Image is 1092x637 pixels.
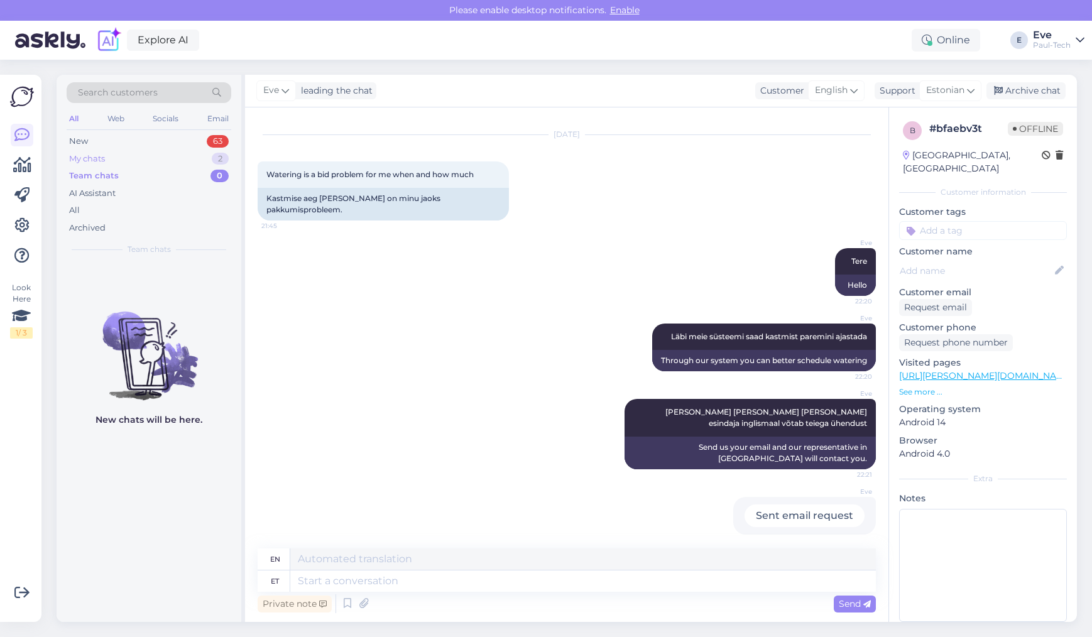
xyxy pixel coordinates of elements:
div: Eve [1033,30,1071,40]
p: Browser [899,434,1067,447]
span: 22:33 [825,535,872,545]
div: Web [105,111,127,127]
input: Add a tag [899,221,1067,240]
input: Add name [900,264,1052,278]
span: Estonian [926,84,964,97]
div: # bfaebv3t [929,121,1008,136]
div: Through our system you can better schedule watering [652,350,876,371]
div: 2 [212,153,229,165]
div: [DATE] [258,129,876,140]
a: EvePaul-Tech [1033,30,1084,50]
div: Email [205,111,231,127]
div: Request email [899,299,972,316]
p: Operating system [899,403,1067,416]
img: No chats [57,289,241,402]
span: 22:21 [825,470,872,479]
span: 21:45 [261,221,308,231]
div: Private note [258,596,332,612]
span: Team chats [128,244,171,255]
p: Android 4.0 [899,447,1067,460]
div: Socials [150,111,181,127]
div: Kastmise aeg [PERSON_NAME] on minu jaoks pakkumisprobleem. [258,188,509,220]
p: See more ... [899,386,1067,398]
div: 1 / 3 [10,327,33,339]
span: Watering is a bid problem for me when and how much [266,170,474,179]
div: Customer [755,84,804,97]
span: Send [839,598,871,609]
div: Online [912,29,980,52]
div: 0 [210,170,229,182]
p: New chats will be here. [96,413,202,427]
div: E [1010,31,1028,49]
div: All [67,111,81,127]
div: Archived [69,222,106,234]
div: AI Assistant [69,187,116,200]
div: Paul-Tech [1033,40,1071,50]
p: Visited pages [899,356,1067,369]
div: en [270,548,280,570]
div: leading the chat [296,84,373,97]
span: Offline [1008,122,1063,136]
p: Customer tags [899,205,1067,219]
div: Send us your email and our representative in [GEOGRAPHIC_DATA] will contact you. [625,437,876,469]
div: Team chats [69,170,119,182]
p: Customer phone [899,321,1067,334]
div: 63 [207,135,229,148]
span: Tere [851,256,867,266]
div: Hello [835,275,876,296]
p: Notes [899,492,1067,505]
div: Request phone number [899,334,1013,351]
img: explore-ai [96,27,122,53]
span: b [910,126,915,135]
div: Support [875,84,915,97]
div: My chats [69,153,105,165]
span: [PERSON_NAME] [PERSON_NAME] [PERSON_NAME] esindaja inglismaal võtab teiega ühendust [665,407,869,428]
div: All [69,204,80,217]
div: New [69,135,88,148]
div: Customer information [899,187,1067,198]
img: Askly Logo [10,85,34,109]
p: Customer email [899,286,1067,299]
span: Search customers [78,86,158,99]
span: Enable [606,4,643,16]
div: Extra [899,473,1067,484]
div: et [271,570,279,592]
span: Eve [263,84,279,97]
span: Eve [825,313,872,323]
p: Android 14 [899,416,1067,429]
span: 22:20 [825,372,872,381]
div: Archive chat [986,82,1066,99]
span: Eve [825,389,872,398]
span: Eve [825,487,872,496]
a: Explore AI [127,30,199,51]
p: Customer name [899,245,1067,258]
span: Läbi meie süsteemi saad kastmist paremini ajastada [671,332,867,341]
span: English [815,84,848,97]
div: Sent email request [745,504,865,527]
span: Eve [825,238,872,248]
span: 22:20 [825,297,872,306]
div: Look Here [10,282,33,339]
div: [GEOGRAPHIC_DATA], [GEOGRAPHIC_DATA] [903,149,1042,175]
